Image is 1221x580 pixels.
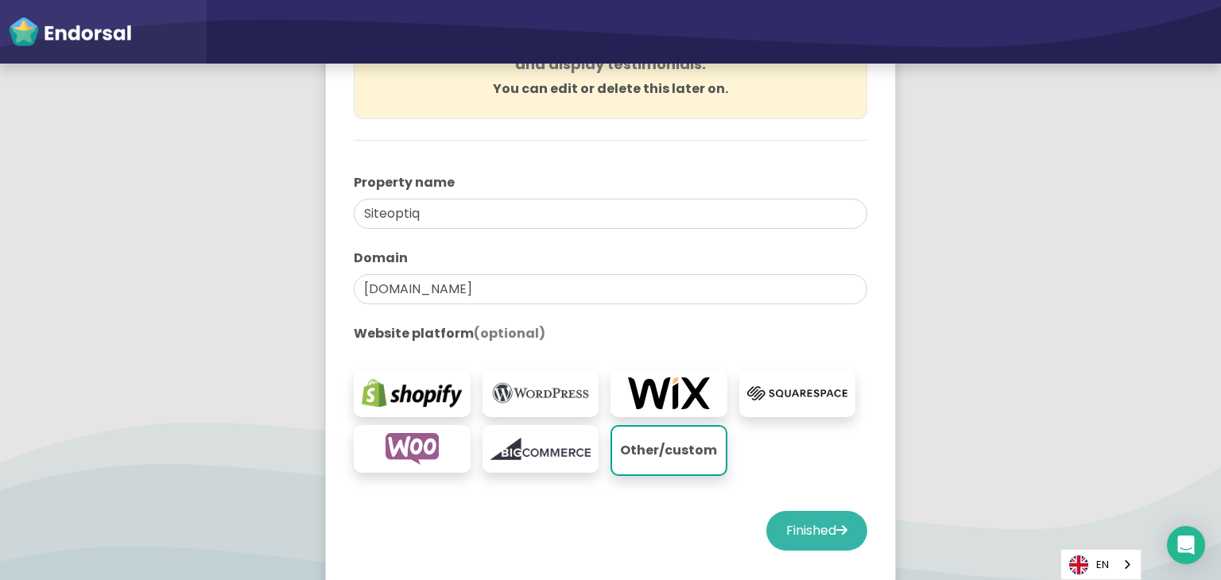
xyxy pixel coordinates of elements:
label: Domain [354,249,867,268]
a: EN [1061,550,1141,579]
p: You can edit or delete this later on. [374,79,847,99]
img: bigcommerce.com-logo.png [490,433,591,465]
img: wix.com-logo.png [618,377,719,409]
img: wordpress.org-logo.png [490,377,591,409]
aside: Language selected: English [1060,549,1142,580]
h4: A property is a unique domain for which you'd like to collect and display testimonials. [374,39,847,73]
p: Other/custom [620,435,718,466]
div: Open Intercom Messenger [1167,526,1205,564]
button: Finished [766,511,867,551]
label: Website platform [354,324,867,343]
img: woocommerce.com-logo.png [362,433,463,465]
div: Language [1060,549,1142,580]
label: Property name [354,173,867,192]
input: eg. My Website [354,199,867,229]
img: endorsal-logo-white@2x.png [8,16,132,48]
img: squarespace.com-logo.png [747,377,848,409]
img: shopify.com-logo.png [362,377,463,409]
span: (optional) [474,324,545,342]
input: eg. websitename.com [354,274,867,304]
